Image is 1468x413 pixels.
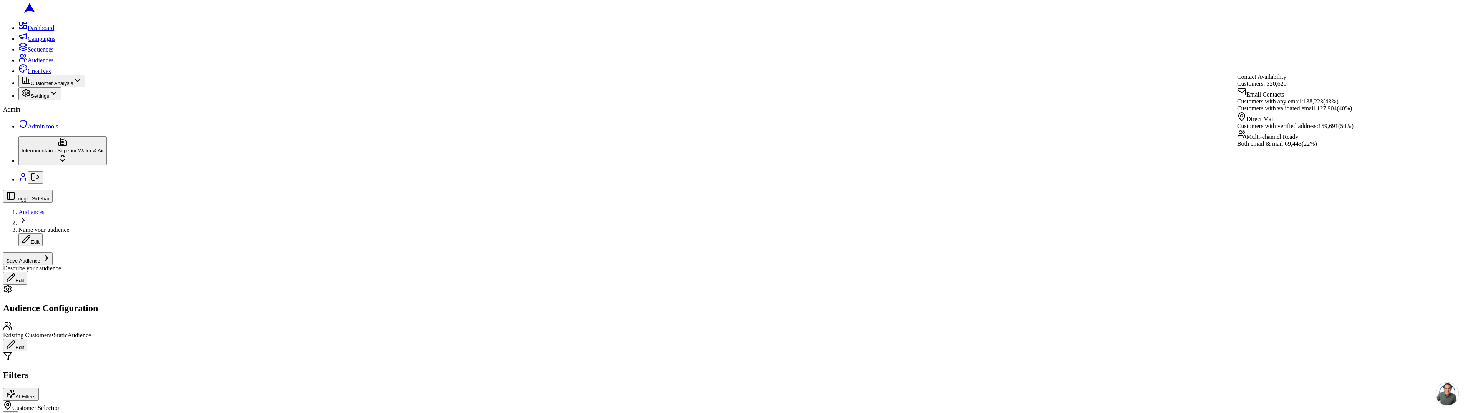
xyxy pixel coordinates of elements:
[15,278,24,283] span: Edit
[31,239,40,245] span: Edit
[1237,123,1318,129] span: Customers with verified address:
[3,370,1465,380] h2: Filters
[18,68,51,74] a: Creatives
[28,35,55,42] span: Campaigns
[22,148,104,153] span: Intermountain - Superior Water & Air
[1317,105,1352,112] span: 127,904 ( 40 %)
[15,196,50,202] span: Toggle Sidebar
[3,272,27,285] button: Edit
[3,106,1465,113] div: Admin
[3,190,53,203] button: Toggle Sidebar
[15,394,36,400] span: AI Filters
[1237,98,1303,105] span: Customers with any email:
[3,332,51,338] span: Existing Customers
[18,57,54,63] a: Audiences
[18,46,54,53] a: Sequences
[28,57,54,63] span: Audiences
[3,303,1465,313] h2: Audience Configuration
[18,75,85,87] button: Customer Analysis
[1237,80,1287,87] span: Customers: 320,620
[51,332,54,338] span: •
[1246,91,1284,98] span: Email Contacts
[18,25,54,31] a: Dashboard
[18,87,61,100] button: Settings
[1237,105,1317,112] span: Customers with validated email:
[3,388,39,401] button: AI Filters
[1318,123,1354,129] span: 159,691 ( 50 %)
[28,46,54,53] span: Sequences
[18,136,107,165] button: Intermountain - Superior Water & Air
[28,68,51,74] span: Creatives
[28,171,43,184] button: Log out
[1436,382,1459,405] a: Open chat
[3,339,27,351] button: Edit
[3,265,61,271] span: Describe your audience
[31,80,73,86] span: Customer Analysis
[18,35,55,42] a: Campaigns
[18,123,58,130] a: Admin tools
[1246,116,1275,122] span: Direct Mail
[1237,73,1286,80] span: Contact Availability
[3,209,1465,246] nav: breadcrumb
[1303,98,1339,105] span: 138,223 ( 43 %)
[3,252,53,265] button: Save Audience
[28,123,58,130] span: Admin tools
[18,233,43,246] button: Edit
[28,25,54,31] span: Dashboard
[18,209,45,215] a: Audiences
[1285,140,1317,147] span: 69,443 ( 22 %)
[53,332,91,338] span: Static Audience
[31,93,49,99] span: Settings
[1246,133,1299,140] span: Multi-channel Ready
[1237,140,1285,147] span: Both email & mail:
[18,226,69,233] span: Name your audience
[3,401,1465,411] div: Customer Selection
